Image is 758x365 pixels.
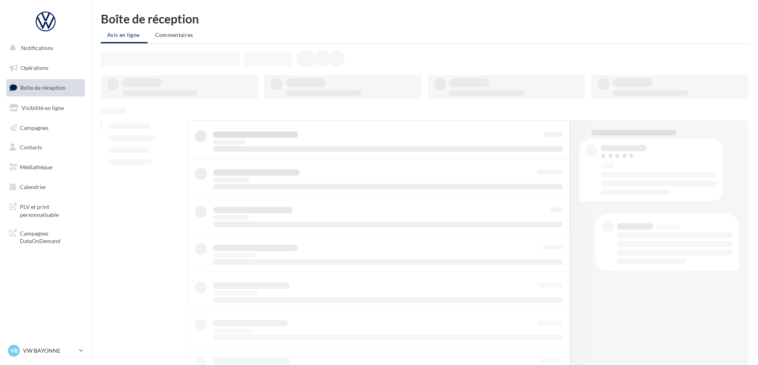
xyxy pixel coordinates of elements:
[5,100,87,116] a: Visibilité en ligne
[21,44,53,51] span: Notifications
[20,201,82,218] span: PLV et print personnalisable
[23,347,76,355] p: VW BAYONNE
[20,183,46,190] span: Calendrier
[20,124,48,131] span: Campagnes
[10,347,18,355] span: VB
[5,79,87,96] a: Boîte de réception
[5,179,87,195] a: Calendrier
[5,225,87,248] a: Campagnes DataOnDemand
[21,104,64,111] span: Visibilité en ligne
[20,164,52,170] span: Médiathèque
[5,159,87,176] a: Médiathèque
[20,84,65,91] span: Boîte de réception
[6,343,85,358] a: VB VW BAYONNE
[5,120,87,136] a: Campagnes
[5,198,87,222] a: PLV et print personnalisable
[5,60,87,76] a: Opérations
[155,31,193,38] span: Commentaires
[20,228,82,245] span: Campagnes DataOnDemand
[101,13,748,25] div: Boîte de réception
[21,64,48,71] span: Opérations
[20,144,42,151] span: Contacts
[5,139,87,156] a: Contacts
[5,40,83,56] button: Notifications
